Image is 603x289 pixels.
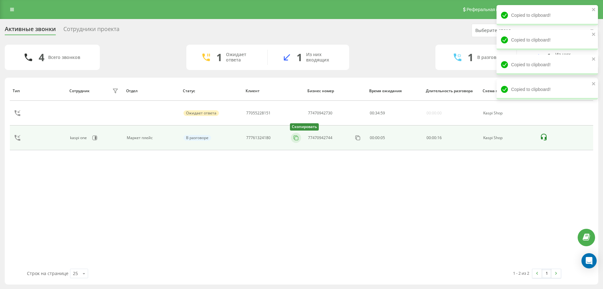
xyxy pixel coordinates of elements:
div: Из них входящих [306,52,340,63]
div: 00:00:00 [427,111,442,115]
div: Kaspi Shop [483,136,533,140]
span: 00 [427,135,431,140]
div: 77470942744 [308,136,332,140]
button: close [592,32,596,38]
a: 1 [542,269,551,278]
button: close [592,56,596,62]
div: Copied to clipboard! [497,79,598,100]
span: 34 [375,110,380,116]
div: Сотрудники проекта [63,26,119,35]
div: 1 - 2 из 2 [513,270,529,276]
div: 1 [297,51,302,63]
button: close [592,81,596,87]
div: Kaspi Shop [483,111,533,115]
div: Маркет плейс [127,136,176,140]
div: Выберите отдел [475,28,551,33]
div: Всего звонков [48,55,80,60]
div: Скопировать [290,123,319,131]
div: 77055228151 [246,111,271,115]
div: 1 [216,51,222,63]
div: Статус [183,89,240,93]
div: 1 [468,51,473,63]
div: Бизнес номер [307,89,363,93]
div: : : [427,136,442,140]
span: 00 [370,110,374,116]
div: Активные звонки [5,26,56,35]
div: Длительность разговора [426,89,477,93]
div: Сотрудник [69,89,90,93]
div: В разговоре [183,135,211,141]
span: 16 [437,135,442,140]
button: close [592,7,596,13]
span: Реферальная программа [466,7,518,12]
div: kaspi one [70,136,88,140]
span: Строк на странице [27,270,68,276]
div: Ожидает ответа [183,110,219,116]
div: Copied to clipboard! [497,5,598,25]
div: Клиент [246,89,301,93]
div: Время ожидания [369,89,420,93]
div: Отдел [126,89,177,93]
div: 00:00:05 [370,136,420,140]
div: 25 [73,270,78,277]
div: Open Intercom Messenger [581,253,597,268]
div: Copied to clipboard! [497,30,598,50]
div: Copied to clipboard! [497,55,598,75]
div: 77761324180 [246,136,271,140]
div: 77470942730 [308,111,332,115]
div: Тип [13,89,63,93]
div: Схема переадресации [483,89,533,93]
div: : : [370,111,385,115]
div: Ожидает ответа [226,52,258,63]
div: В разговоре [477,55,504,60]
span: 00 [432,135,436,140]
span: 59 [381,110,385,116]
div: 4 [39,51,44,63]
